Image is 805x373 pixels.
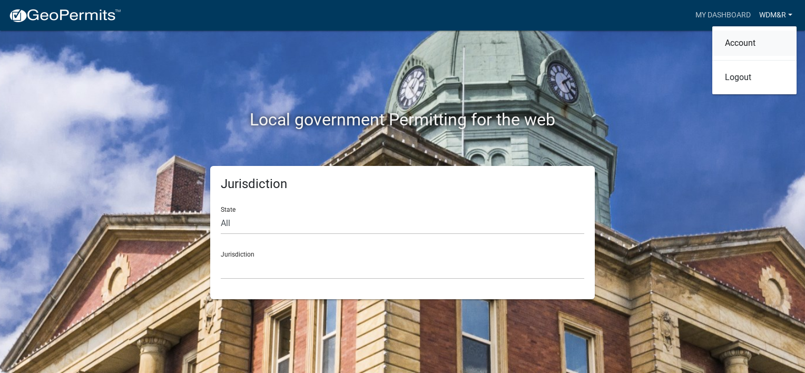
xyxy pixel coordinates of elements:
a: Logout [712,65,797,90]
div: WDM&R [712,26,797,94]
h2: Local government Permitting for the web [110,110,695,130]
a: My Dashboard [691,5,755,25]
a: Account [712,31,797,56]
a: WDM&R [755,5,797,25]
h5: Jurisdiction [221,176,584,192]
